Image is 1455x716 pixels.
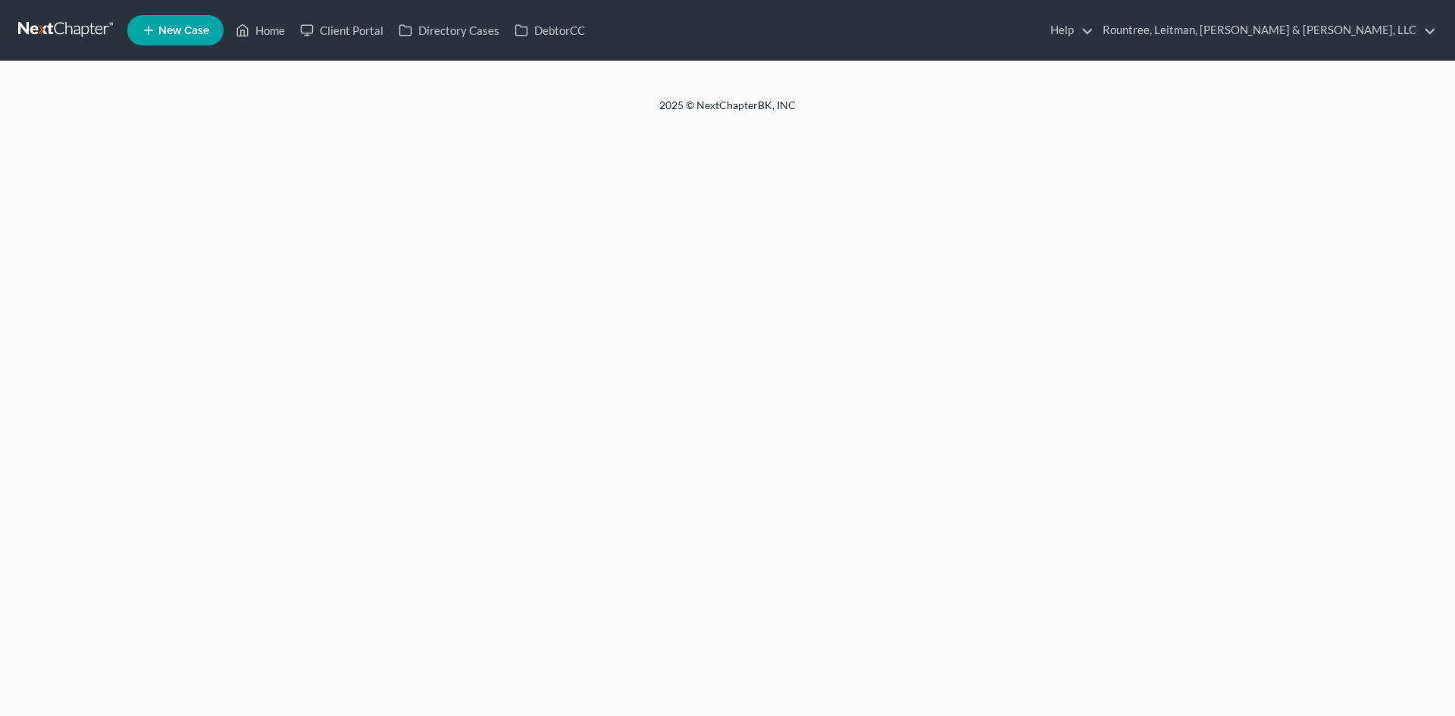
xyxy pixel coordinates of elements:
new-legal-case-button: New Case [127,15,224,45]
div: 2025 © NextChapterBK, INC [296,98,1159,125]
a: Client Portal [293,17,391,44]
a: Home [228,17,293,44]
a: Help [1043,17,1094,44]
a: Directory Cases [391,17,507,44]
a: DebtorCC [507,17,593,44]
a: Rountree, Leitman, [PERSON_NAME] & [PERSON_NAME], LLC [1095,17,1436,44]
